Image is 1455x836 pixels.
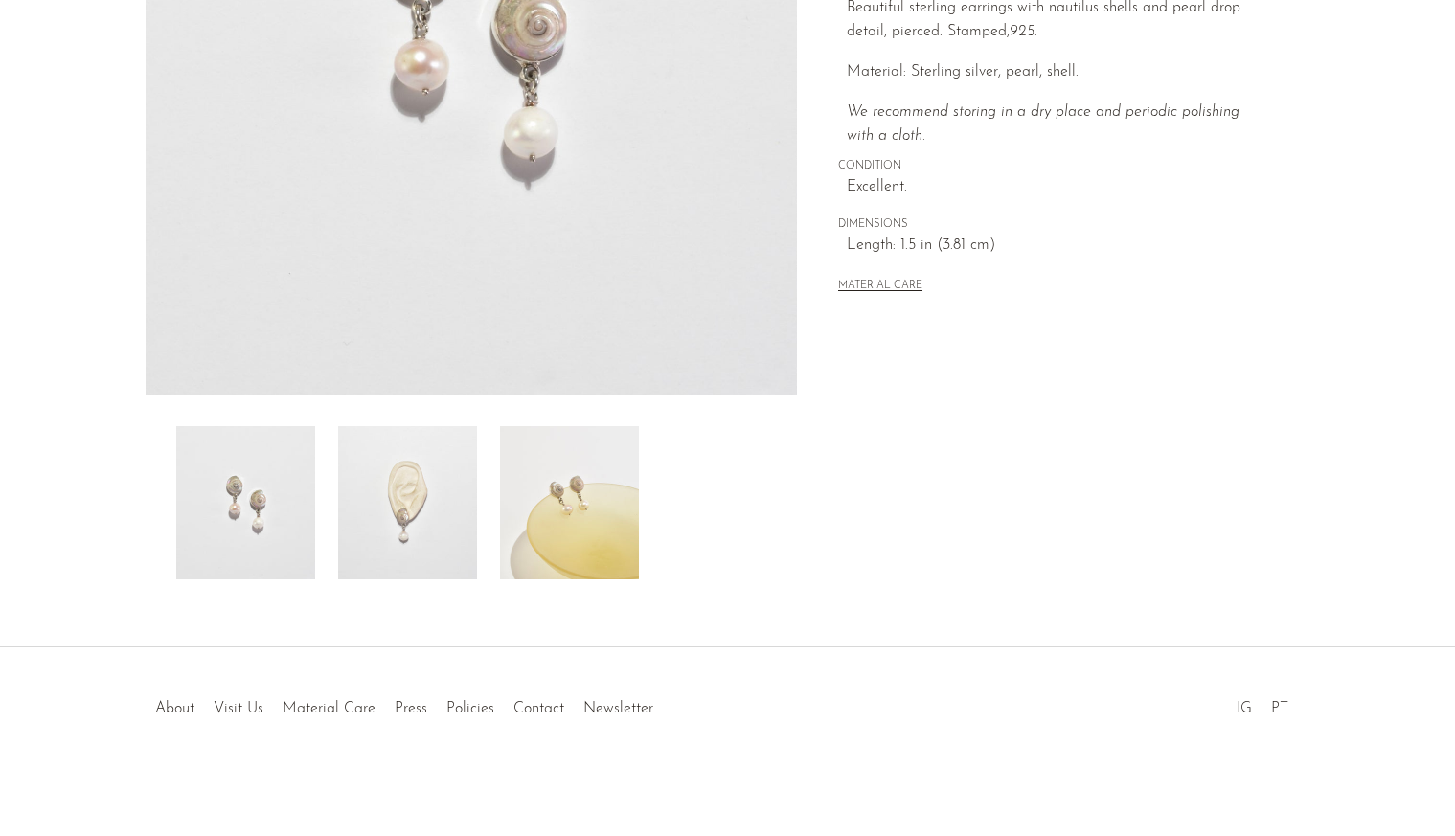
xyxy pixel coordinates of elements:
span: CONDITION [838,158,1269,175]
a: About [155,701,194,716]
ul: Social Medias [1227,686,1298,722]
em: 925. [1010,24,1037,39]
a: Policies [446,701,494,716]
a: PT [1271,701,1288,716]
a: Material Care [283,701,375,716]
span: Length: 1.5 in (3.81 cm) [847,234,1269,259]
img: Shell Pearl Drop Earrings [176,426,315,579]
img: Shell Pearl Drop Earrings [500,426,639,579]
p: Material: Sterling silver, pearl, shell. [847,60,1269,85]
ul: Quick links [146,686,663,722]
i: We recommend storing in a dry place and periodic polishing with a cloth. [847,104,1239,145]
img: Shell Pearl Drop Earrings [338,426,477,579]
a: IG [1237,701,1252,716]
span: Excellent. [847,175,1269,200]
a: Visit Us [214,701,263,716]
a: Contact [513,701,564,716]
button: MATERIAL CARE [838,280,922,294]
a: Press [395,701,427,716]
span: DIMENSIONS [838,216,1269,234]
